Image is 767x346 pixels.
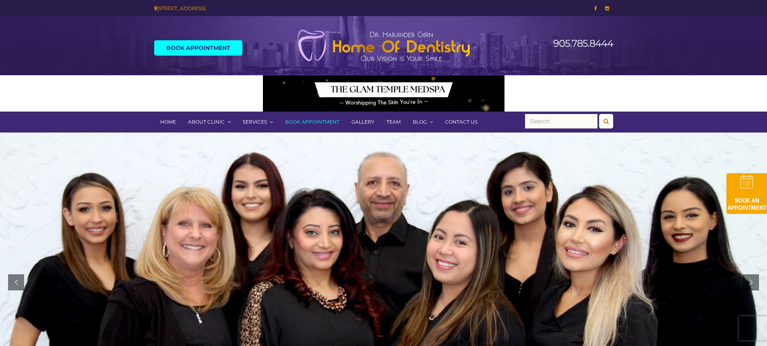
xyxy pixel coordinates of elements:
a: Team [380,112,407,133]
a: Blog [407,112,439,133]
a: Book Appointment [154,40,242,56]
a: 905.785.8444 [553,37,613,49]
img: Home of Dentistry [293,29,474,62]
img: book-an-appointment-hod-gld.png [726,173,767,214]
a: Book Appointment [279,112,345,133]
a: About Clinic [182,112,237,133]
input: Search [525,114,597,128]
img: Medspa-Banner-Virtual-Consultation-2-1.gif [263,75,504,112]
a: Gallery [345,112,380,133]
div: [STREET_ADDRESS] [154,4,378,12]
a: Home [154,112,182,133]
a: Services [237,112,279,133]
a: Contact Us [439,112,484,133]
